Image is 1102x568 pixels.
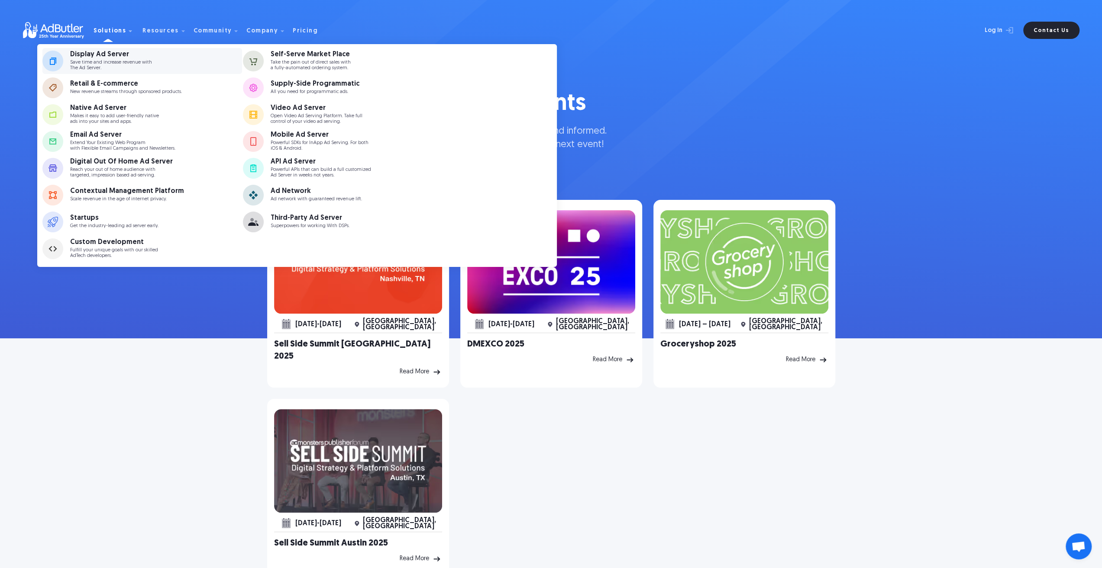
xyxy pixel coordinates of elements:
[70,89,182,95] p: New revenue streams through sponsored products.
[42,182,242,208] a: Contextual Management Platform Scale revenue in the age of internet privacy.
[243,155,443,181] a: API Ad Server Powerful APIs that can build a full customizedAd Server in weeks not years.
[70,215,158,221] div: Startups
[42,236,242,262] a: Custom Development Fulfill your unique goals with our skilledAdTech developers.
[363,318,442,331] div: [GEOGRAPHIC_DATA], [GEOGRAPHIC_DATA]
[70,60,152,71] p: Save time and increase revenue with The Ad Server.
[460,200,642,388] a: [DATE]-[DATE] [GEOGRAPHIC_DATA], [GEOGRAPHIC_DATA] DMEXCO 2025 Read More
[293,26,325,34] a: Pricing
[70,247,158,259] p: Fulfill your unique goals with our skilled AdTech developers.
[271,167,371,178] p: Powerful APIs that can build a full customized Ad Server in weeks not years.
[194,16,245,44] div: Community
[593,357,622,363] div: Read More
[653,200,835,388] a: [DATE] – [DATE] [GEOGRAPHIC_DATA], [GEOGRAPHIC_DATA] Groceryshop 2025 Read More
[749,318,828,331] div: [GEOGRAPHIC_DATA], [GEOGRAPHIC_DATA]
[42,128,242,154] a: Email Ad Server Extend Your Existing Web Programwith Flexible Email Campaigns and Newsletters.
[267,200,449,388] a: [DATE]-[DATE] [GEOGRAPHIC_DATA], [GEOGRAPHIC_DATA] Sell Side Summit [GEOGRAPHIC_DATA] 2025 Read More
[271,89,359,95] p: All you need for programmatic ads.
[42,155,242,181] a: Digital Out Of Home Ad Server Reach your out of home audience withtargeted, impression based ad-s...
[243,48,443,74] a: Self-Serve Market Place Take the pain out of direct sales witha fully-automated ordering system.
[243,128,443,154] a: Mobile Ad Server Powerful SDKs for InApp Ad Serving. For bothiOS & Android.
[243,182,443,208] a: Ad Network Ad network with guaranteed revenue lift.
[271,188,362,195] div: Ad Network
[271,80,359,87] div: Supply-Side Programmatic
[293,28,318,34] div: Pricing
[70,140,175,151] p: Extend Your Existing Web Program with Flexible Email Campaigns and Newsletters.
[94,28,126,34] div: Solutions
[194,28,232,34] div: Community
[488,321,534,327] div: [DATE]-[DATE]
[243,75,443,101] a: Supply-Side Programmatic All you need for programmatic ads.
[271,158,371,165] div: API Ad Server
[271,132,368,138] div: Mobile Ad Server
[70,132,175,138] div: Email Ad Server
[271,140,368,151] p: Powerful SDKs for InApp Ad Serving. For both iOS & Android.
[1023,22,1079,39] a: Contact Us
[70,239,158,246] div: Custom Development
[94,16,139,44] div: Solutions
[70,223,158,229] p: Get the industry-leading ad server early.
[42,209,242,235] a: Startups Get the industry-leading ad server early.
[70,167,173,178] p: Reach your out of home audience with targeted, impression based ad-serving.
[271,105,362,112] div: Video Ad Server
[274,537,442,549] h2: Sell Side Summit Austin 2025
[295,321,341,327] div: [DATE]-[DATE]
[246,16,291,44] div: Company
[142,28,179,34] div: Resources
[271,223,349,229] p: Superpowers for working With DSPs.
[42,102,242,128] a: Native Ad Server Makes it easy to add user-friendly nativeads into your sites and apps.
[37,44,557,267] nav: Solutions
[271,196,362,202] p: Ad network with guaranteed revenue lift.
[142,16,192,44] div: Resources
[70,113,159,125] p: Makes it easy to add user-friendly native ads into your sites and apps.
[679,321,730,327] div: [DATE] – [DATE]
[962,22,1018,39] a: Log In
[1066,533,1092,559] div: Open chat
[246,28,278,34] div: Company
[70,80,182,87] div: Retail & E-commerce
[42,75,242,101] a: Retail & E-commerce New revenue streams through sponsored products.
[556,318,635,331] div: [GEOGRAPHIC_DATA], [GEOGRAPHIC_DATA]
[786,357,815,363] div: Read More
[400,369,429,375] div: Read More
[467,338,635,350] h2: DMEXCO 2025
[400,556,429,562] div: Read More
[70,158,173,165] div: Digital Out Of Home Ad Server
[271,215,349,221] div: Third-Party Ad Server
[243,209,443,235] a: Third-Party Ad Server Superpowers for working With DSPs.
[42,48,242,74] a: Display Ad Server Save time and increase revenue withThe Ad Server.
[243,102,443,128] a: Video Ad Server Open Video Ad Serving Platform. Take fullcontrol of your video ad serving.
[70,196,184,202] p: Scale revenue in the age of internet privacy.
[295,520,341,526] div: [DATE]-[DATE]
[271,113,362,125] p: Open Video Ad Serving Platform. Take full control of your video ad serving.
[70,51,152,58] div: Display Ad Server
[363,517,442,529] div: [GEOGRAPHIC_DATA], [GEOGRAPHIC_DATA]
[274,338,442,363] h2: Sell Side Summit [GEOGRAPHIC_DATA] 2025
[271,51,351,58] div: Self-Serve Market Place
[271,60,351,71] p: Take the pain out of direct sales with a fully-automated ordering system.
[660,338,828,350] h2: Groceryshop 2025
[70,188,184,195] div: Contextual Management Platform
[70,105,159,112] div: Native Ad Server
